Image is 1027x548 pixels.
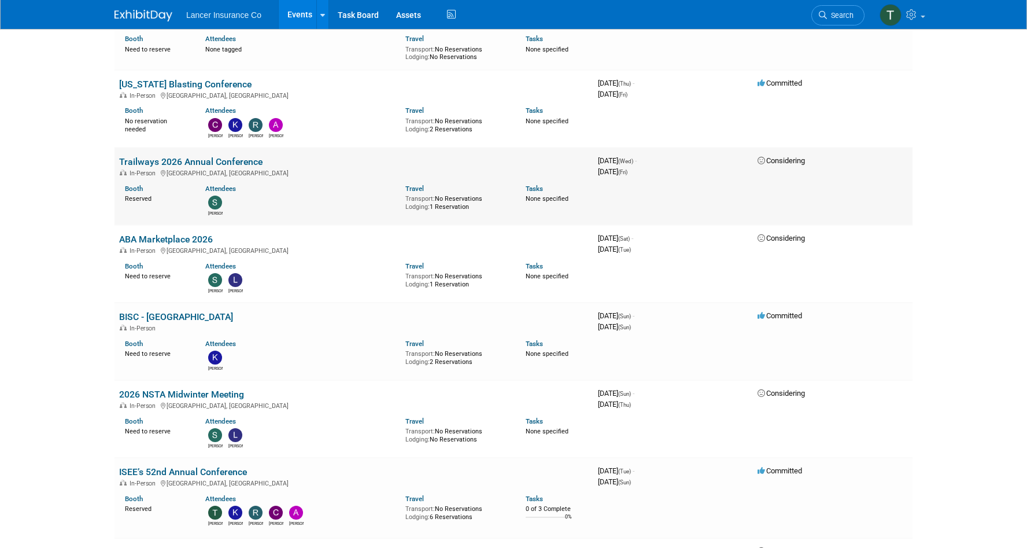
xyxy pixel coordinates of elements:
div: [GEOGRAPHIC_DATA], [GEOGRAPHIC_DATA] [119,245,589,255]
span: Committed [758,466,802,475]
a: 2026 NSTA Midwinter Meeting [119,389,244,400]
div: Charline Pollard [208,132,223,139]
span: [DATE] [598,477,631,486]
span: Lodging: [405,126,430,133]
img: Leslie Neverson-Drake [228,428,242,442]
img: Terrence Forrest [880,4,902,26]
a: Booth [125,185,143,193]
a: Attendees [205,185,236,193]
span: In-Person [130,480,159,487]
div: Reserved [125,193,188,203]
span: Transport: [405,117,435,125]
a: [US_STATE] Blasting Conference [119,79,252,90]
div: Kimberlee Bissegger [208,365,223,372]
div: Kim Castle [228,132,243,139]
div: Charline Pollard [269,520,283,527]
a: Attendees [205,262,236,270]
div: Kim Castle [228,520,243,527]
span: Considering [758,234,805,242]
div: Steven O'Shea [208,287,223,294]
span: [DATE] [598,234,633,242]
span: (Sun) [618,324,631,330]
span: (Tue) [618,468,631,475]
div: Ralph Burnham [249,132,263,139]
a: Tasks [526,106,543,115]
span: None specified [526,195,568,203]
img: Timm Flannigan [208,506,222,520]
img: Leslie Neverson-Drake [228,273,242,287]
span: [DATE] [598,311,634,320]
span: Considering [758,389,805,398]
span: (Sun) [618,479,631,486]
span: - [633,311,634,320]
div: Need to reserve [125,43,188,54]
img: In-Person Event [120,170,127,175]
span: - [633,389,634,398]
span: In-Person [130,247,159,255]
a: Travel [405,35,424,43]
span: [DATE] [598,245,631,253]
span: None specified [526,350,568,358]
span: [DATE] [598,466,634,475]
a: Tasks [526,417,543,425]
div: Ralph Burnham [249,520,263,527]
a: Tasks [526,185,543,193]
div: No Reservations No Reservations [405,425,508,443]
div: Steven O'Shea [208,209,223,216]
a: Trailways 2026 Annual Conference [119,156,263,167]
span: [DATE] [598,322,631,331]
span: (Sat) [618,236,630,242]
div: [GEOGRAPHIC_DATA], [GEOGRAPHIC_DATA] [119,400,589,410]
div: No Reservations 6 Reservations [405,503,508,521]
span: (Sun) [618,391,631,397]
a: Travel [405,495,424,503]
span: [DATE] [598,90,627,98]
img: Steven O'Shea [208,196,222,209]
a: Booth [125,495,143,503]
a: Attendees [205,417,236,425]
span: In-Person [130,92,159,100]
div: Need to reserve [125,348,188,358]
a: Travel [405,340,424,348]
img: Kimberlee Bissegger [208,351,222,365]
a: Travel [405,185,424,193]
a: Tasks [526,495,543,503]
span: (Sun) [618,313,631,319]
a: Attendees [205,495,236,503]
div: No reservation needed [125,115,188,133]
img: Steven O'Shea [208,273,222,287]
span: Transport: [405,505,435,513]
span: In-Person [130,325,159,332]
a: Tasks [526,262,543,270]
span: Transport: [405,195,435,203]
span: None specified [526,117,568,125]
span: None specified [526,46,568,53]
span: Transport: [405,350,435,358]
div: No Reservations 2 Reservations [405,348,508,366]
div: Timm Flannigan [208,520,223,527]
a: Attendees [205,106,236,115]
span: - [633,466,634,475]
a: Booth [125,106,143,115]
div: Steven O'Shea [208,442,223,449]
a: ABA Marketplace 2026 [119,234,213,245]
div: Leslie Neverson-Drake [228,442,243,449]
div: [GEOGRAPHIC_DATA], [GEOGRAPHIC_DATA] [119,168,589,177]
span: Considering [758,156,805,165]
span: - [631,234,633,242]
span: Lodging: [405,281,430,288]
img: Andy Miller [289,506,303,520]
span: Search [827,11,854,20]
span: (Tue) [618,247,631,253]
span: (Thu) [618,80,631,87]
span: Lodging: [405,358,430,366]
div: Leslie Neverson-Drake [228,287,243,294]
span: (Fri) [618,91,627,98]
a: Travel [405,106,424,115]
a: BISC - [GEOGRAPHIC_DATA] [119,311,233,322]
img: Charline Pollard [208,118,222,132]
span: [DATE] [598,167,627,176]
img: Andy Miller [269,118,283,132]
div: 0 of 3 Complete [526,505,589,513]
div: Andy Miller [269,132,283,139]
